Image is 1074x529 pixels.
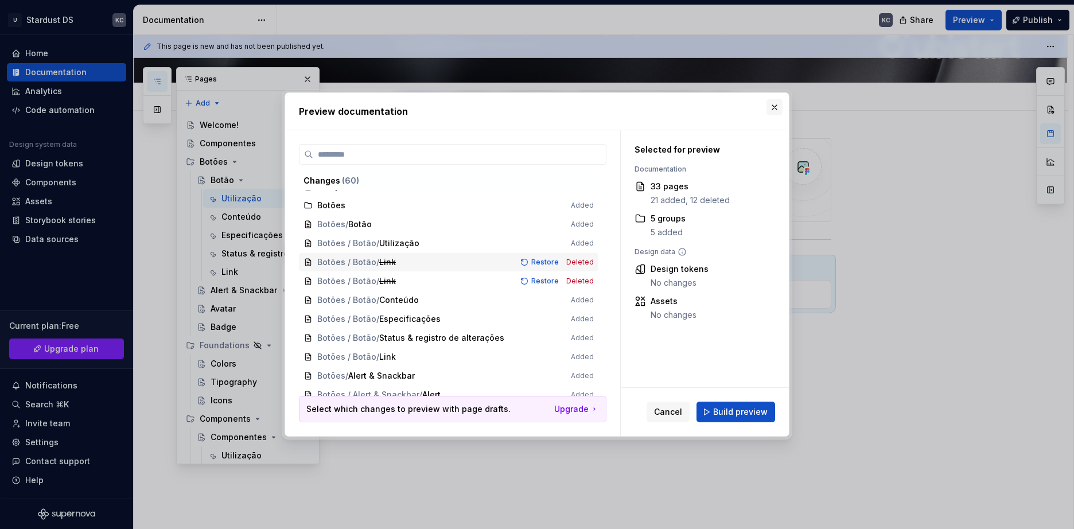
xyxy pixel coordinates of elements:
span: Build preview [713,406,768,418]
div: 5 groups [651,213,686,224]
span: Restore [531,277,559,286]
div: Documentation [635,165,762,174]
div: Selected for preview [635,144,762,155]
div: 5 added [651,227,686,238]
button: Cancel [647,402,690,422]
span: Cancel [654,406,682,418]
div: Design tokens [651,263,709,275]
div: 21 added, 12 deleted [651,195,730,206]
div: 33 pages [651,181,730,192]
div: Design data [635,247,762,256]
div: No changes [651,309,696,321]
div: Changes [303,175,594,186]
span: Restore [531,258,559,267]
button: Build preview [696,402,775,422]
p: Select which changes to preview with page drafts. [306,403,511,415]
h2: Preview documentation [299,104,775,118]
span: ( 60 ) [342,176,359,185]
button: Restore [517,275,564,287]
div: Assets [651,295,696,307]
button: Restore [517,256,564,268]
a: Upgrade [554,403,599,415]
div: No changes [651,277,709,289]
